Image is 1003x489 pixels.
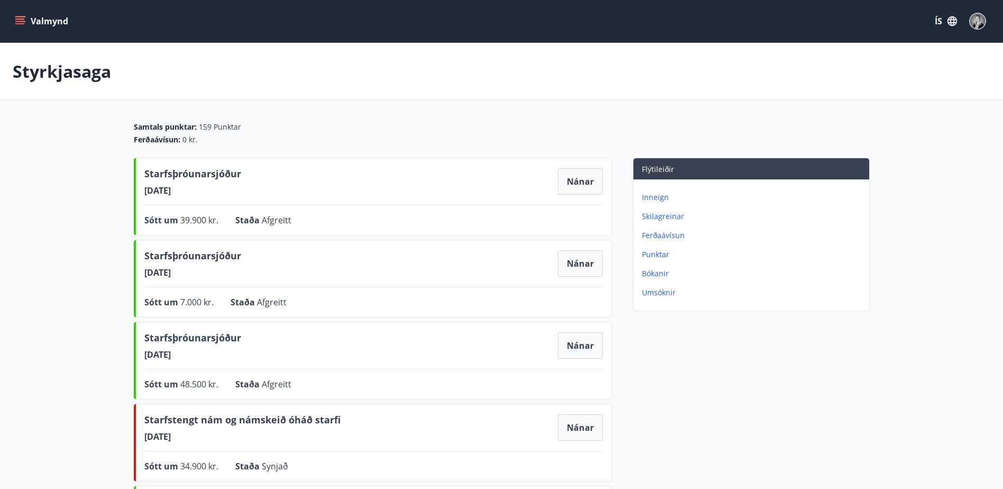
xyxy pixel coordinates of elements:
span: Afgreitt [257,296,287,308]
button: Nánar [558,332,603,359]
p: Skilagreinar [642,211,865,222]
p: Punktar [642,249,865,260]
button: Nánar [558,168,603,195]
span: Starfsþróunarsjóður [144,167,241,185]
span: Afgreitt [262,214,291,226]
button: ÍS [929,12,963,31]
span: 39.900 kr. [180,214,218,226]
span: Starfsþróunarsjóður [144,331,241,349]
button: Nánar [558,414,603,441]
span: [DATE] [144,185,241,196]
span: Staða [235,214,262,226]
span: [DATE] [144,431,341,442]
span: Starfsþróunarsjóður [144,249,241,267]
span: 48.500 kr. [180,378,218,390]
span: 34.900 kr. [180,460,218,472]
span: 159 Punktar [199,122,241,132]
span: Synjað [262,460,288,472]
span: Samtals punktar : [134,122,197,132]
span: Sótt um [144,296,180,308]
span: [DATE] [144,267,241,278]
span: 0 kr. [182,134,198,145]
span: Flýtileiðir [642,164,674,174]
span: Staða [235,460,262,472]
p: Styrkjasaga [13,60,111,83]
span: Sótt um [144,214,180,226]
span: Starfstengt nám og námskeið óháð starfi [144,413,341,431]
span: Afgreitt [262,378,291,390]
button: menu [13,12,72,31]
p: Inneign [642,192,865,203]
span: Sótt um [144,378,180,390]
p: Bókanir [642,268,865,279]
span: Staða [235,378,262,390]
p: Umsóknir [642,287,865,298]
span: Sótt um [144,460,180,472]
span: Staða [231,296,257,308]
span: 7.000 kr. [180,296,214,308]
span: Ferðaávísun : [134,134,180,145]
button: Nánar [558,250,603,277]
img: jbSQFBSLnW8xMt9JY8km2ZNwnJWzjwKPjTAVEjyD.jpg [970,14,985,29]
p: Ferðaávísun [642,230,865,241]
span: [DATE] [144,349,241,360]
